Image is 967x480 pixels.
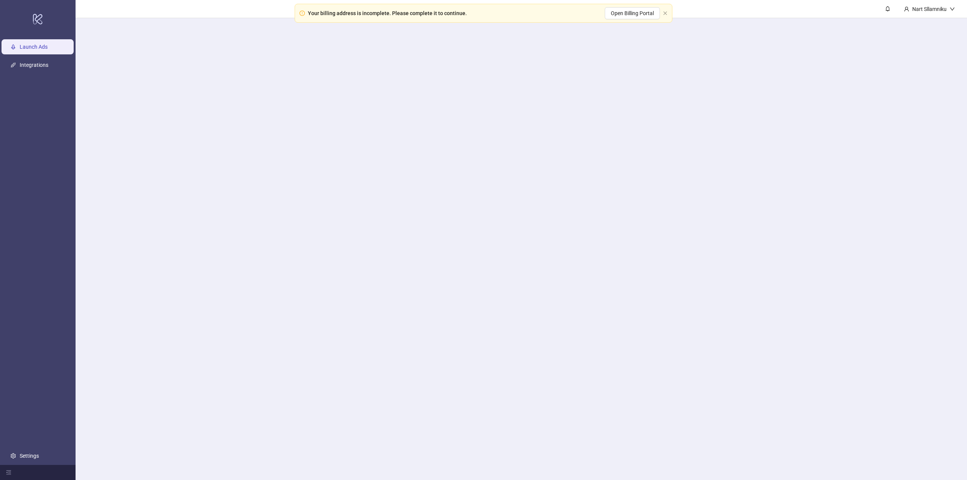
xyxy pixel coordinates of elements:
span: exclamation-circle [300,11,305,16]
span: down [950,6,955,12]
div: Nart Sllamniku [909,5,950,13]
div: Your billing address is incomplete. Please complete it to continue. [308,9,467,17]
button: close [663,11,667,16]
span: menu-fold [6,470,11,475]
a: Launch Ads [20,44,48,50]
button: Open Billing Portal [605,7,660,19]
a: Integrations [20,62,48,68]
span: bell [885,6,890,11]
a: Settings [20,453,39,459]
span: user [904,6,909,12]
span: Open Billing Portal [611,10,654,16]
span: close [663,11,667,15]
